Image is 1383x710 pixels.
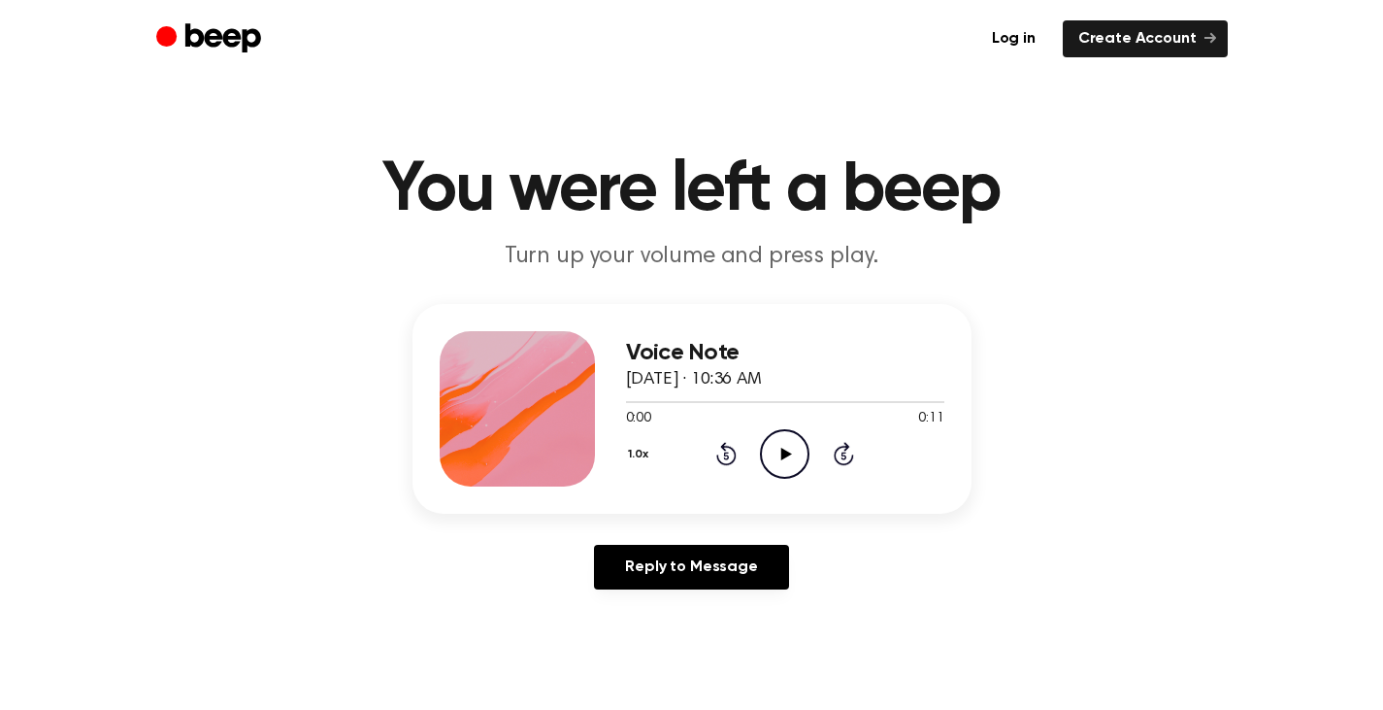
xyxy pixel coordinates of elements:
[626,371,762,389] span: [DATE] · 10:36 AM
[195,155,1189,225] h1: You were left a beep
[918,409,943,429] span: 0:11
[1063,20,1228,57] a: Create Account
[319,241,1065,273] p: Turn up your volume and press play.
[626,438,656,471] button: 1.0x
[626,340,944,366] h3: Voice Note
[594,545,788,590] a: Reply to Message
[976,20,1051,57] a: Log in
[156,20,266,58] a: Beep
[626,409,651,429] span: 0:00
